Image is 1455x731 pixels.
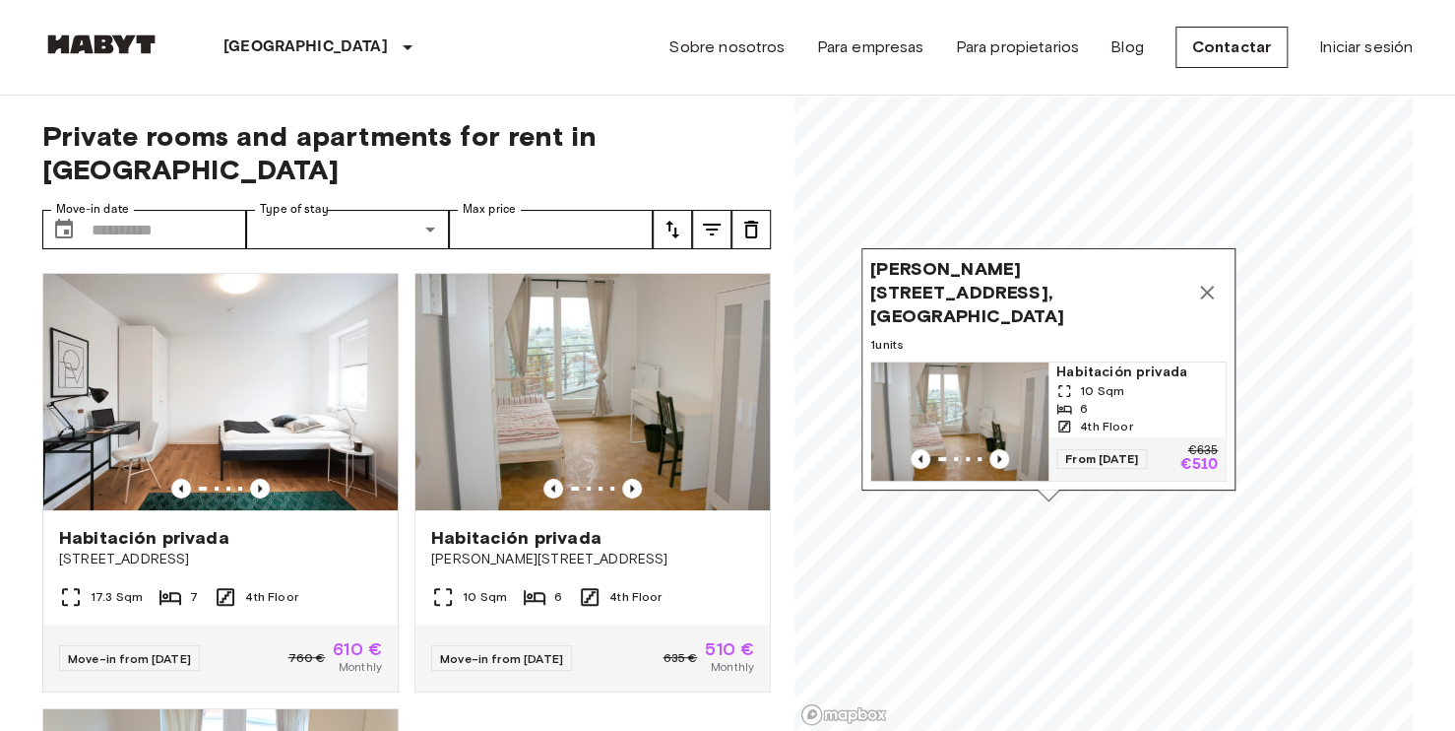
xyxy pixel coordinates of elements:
[861,248,1235,501] div: Map marker
[56,201,129,218] label: Move-in date
[800,703,887,726] a: Mapbox logo
[668,35,785,59] a: Sobre nosotros
[190,588,198,606] span: 7
[414,273,771,693] a: Marketing picture of unit DE-01-120-05MPrevious imagePrevious imageHabitación privada[PERSON_NAME...
[955,35,1079,59] a: Para propietarios
[1188,445,1218,457] p: €635
[223,35,388,59] p: [GEOGRAPHIC_DATA]
[68,651,191,666] span: Move-in from [DATE]
[42,273,399,693] a: Marketing picture of unit DE-01-008-001-02HPrevious imagePrevious imageHabitación privada[STREET_...
[431,550,754,569] span: [PERSON_NAME][STREET_ADDRESS]
[42,119,771,186] span: Private rooms and apartments for rent in [GEOGRAPHIC_DATA]
[870,362,1227,482] a: Marketing picture of unit DE-01-120-05MPrevious imagePrevious imageHabitación privada10 Sqm64th F...
[911,449,930,469] button: Previous image
[1179,457,1218,473] p: €510
[339,658,382,676] span: Monthly
[463,588,507,606] span: 10 Sqm
[1080,418,1132,435] span: 4th Floor
[989,449,1009,469] button: Previous image
[871,363,1048,481] img: Marketing picture of unit DE-01-120-05M
[1080,400,1088,418] span: 6
[245,588,297,606] span: 4th Floor
[287,649,325,667] span: 760 €
[463,201,516,218] label: Max price
[1080,382,1124,400] span: 10 Sqm
[609,588,662,606] span: 4th Floor
[622,479,642,498] button: Previous image
[91,588,143,606] span: 17.3 Sqm
[59,550,382,569] span: [STREET_ADDRESS]
[171,479,191,498] button: Previous image
[42,34,160,54] img: Habyt
[250,479,270,498] button: Previous image
[440,651,563,666] span: Move-in from [DATE]
[731,210,771,249] button: tune
[705,640,754,658] span: 510 €
[431,526,601,550] span: Habitación privada
[653,210,692,249] button: tune
[711,658,754,676] span: Monthly
[1175,27,1288,68] a: Contactar
[59,526,229,550] span: Habitación privada
[1056,363,1218,382] span: Habitación privada
[415,274,770,510] img: Marketing picture of unit DE-01-120-05M
[333,640,382,658] span: 610 €
[43,274,398,510] img: Marketing picture of unit DE-01-008-001-02H
[692,210,731,249] button: tune
[260,201,329,218] label: Type of stay
[870,257,1187,328] span: [PERSON_NAME][STREET_ADDRESS], [GEOGRAPHIC_DATA]
[1056,449,1147,469] span: From [DATE]
[663,649,697,667] span: 635 €
[543,479,563,498] button: Previous image
[554,588,562,606] span: 6
[1110,35,1144,59] a: Blog
[1319,35,1413,59] a: Iniciar sesión
[870,336,1227,354] span: 1 units
[44,210,84,249] button: Choose date
[816,35,923,59] a: Para empresas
